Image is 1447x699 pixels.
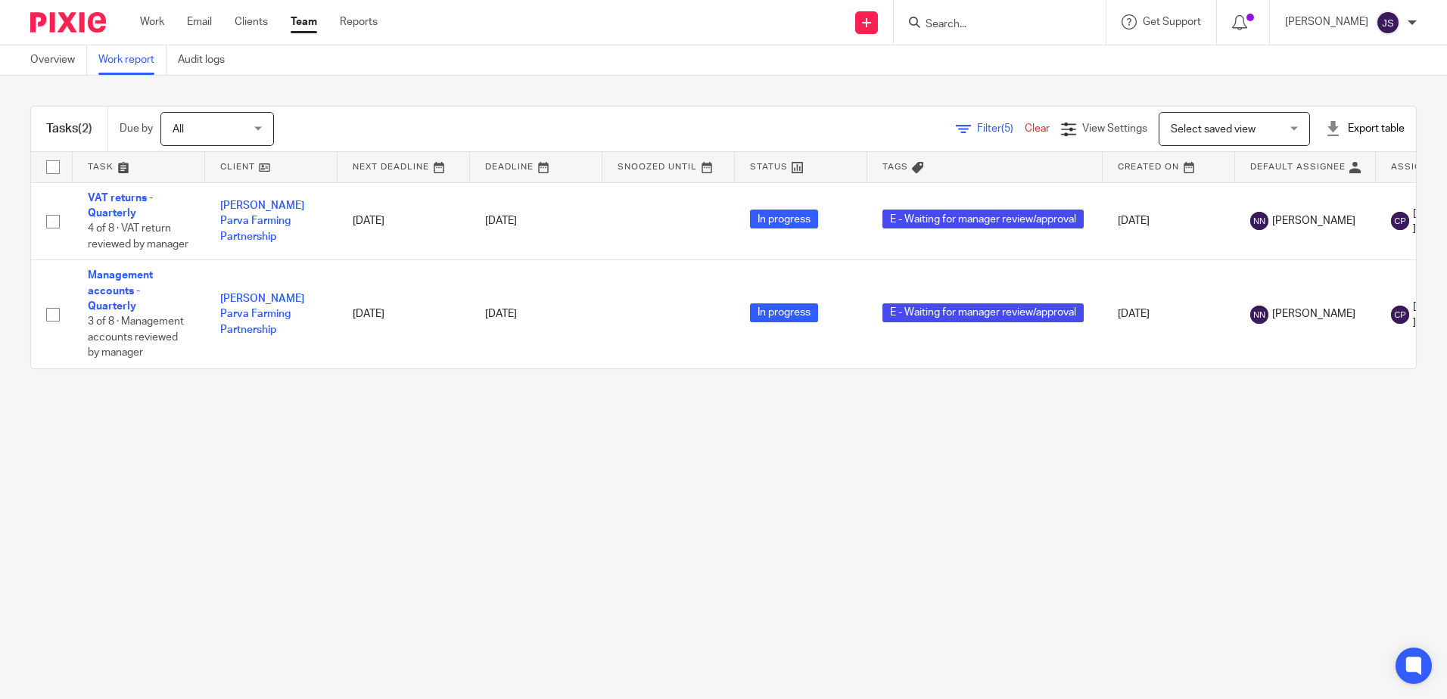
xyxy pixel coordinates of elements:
p: Due by [120,121,153,136]
span: (5) [1001,123,1013,134]
span: (2) [78,123,92,135]
img: svg%3E [1250,306,1268,324]
img: svg%3E [1391,212,1409,230]
a: Reports [340,14,378,30]
img: Pixie [30,12,106,33]
span: Select saved view [1171,124,1256,135]
td: [DATE] [1103,182,1235,260]
span: In progress [750,303,818,322]
span: [PERSON_NAME] [1272,306,1355,322]
img: svg%3E [1250,212,1268,230]
a: Clear [1025,123,1050,134]
a: VAT returns - Quarterly [88,193,153,219]
td: [DATE] [1103,260,1235,368]
span: 3 of 8 · Management accounts reviewed by manager [88,316,184,358]
h1: Tasks [46,121,92,137]
td: [DATE] [338,182,470,260]
a: Clients [235,14,268,30]
span: View Settings [1082,123,1147,134]
a: Overview [30,45,87,75]
a: Management accounts - Quarterly [88,270,153,312]
a: Work report [98,45,166,75]
p: [PERSON_NAME] [1285,14,1368,30]
span: Get Support [1143,17,1201,27]
a: [PERSON_NAME] Parva Farming Partnership [220,200,304,242]
div: Export table [1325,121,1405,136]
img: svg%3E [1391,306,1409,324]
span: 4 of 8 · VAT return reviewed by manager [88,223,188,250]
div: [DATE] [485,213,587,228]
span: E - Waiting for manager review/approval [882,303,1084,322]
span: In progress [750,210,818,228]
span: Filter [977,123,1025,134]
a: Audit logs [178,45,236,75]
span: All [173,124,184,135]
span: Tags [882,163,908,171]
span: [PERSON_NAME] [1272,213,1355,228]
a: [PERSON_NAME] Parva Farming Partnership [220,294,304,335]
span: E - Waiting for manager review/approval [882,210,1084,228]
td: [DATE] [338,260,470,368]
a: Team [291,14,317,30]
div: [DATE] [485,306,587,322]
a: Work [140,14,164,30]
a: Email [187,14,212,30]
input: Search [924,18,1060,32]
img: svg%3E [1376,11,1400,35]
